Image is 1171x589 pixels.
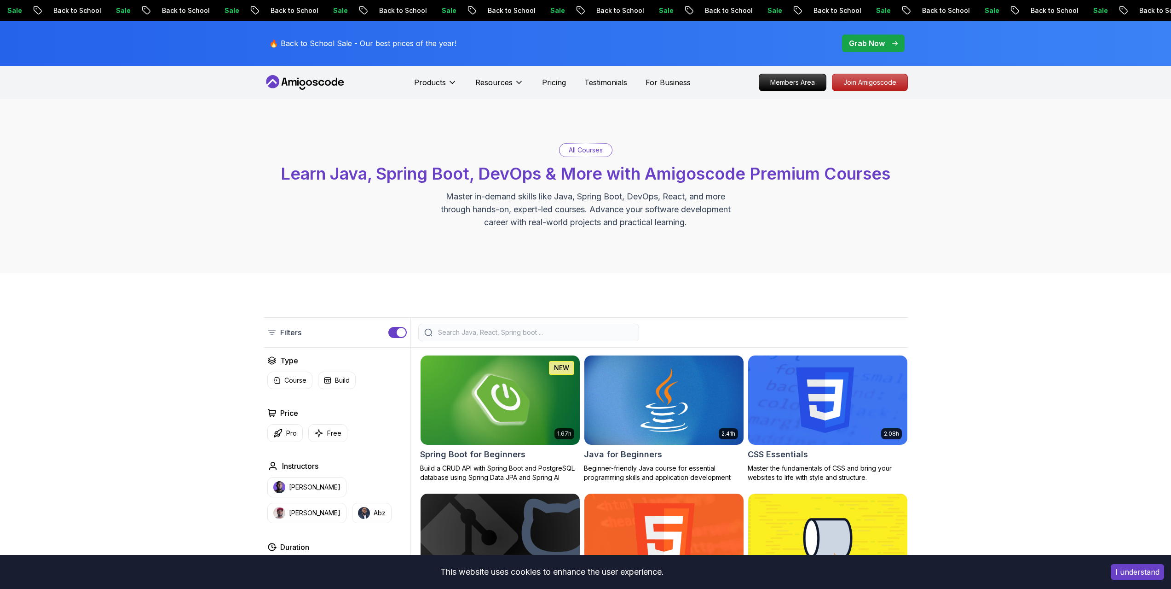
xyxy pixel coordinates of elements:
[280,355,298,366] h2: Type
[1077,6,1107,15] p: Sale
[554,363,569,373] p: NEW
[289,508,340,518] p: [PERSON_NAME]
[557,430,571,437] p: 1.67h
[208,6,238,15] p: Sale
[374,508,386,518] p: Abz
[273,507,285,519] img: instructor img
[759,74,826,91] p: Members Area
[748,448,808,461] h2: CSS Essentials
[286,429,297,438] p: Pro
[969,6,998,15] p: Sale
[534,6,564,15] p: Sale
[363,6,426,15] p: Back to School
[542,77,566,88] a: Pricing
[584,464,744,482] p: Beginner-friendly Java course for essential programming skills and application development
[7,562,1097,582] div: This website uses cookies to enhance the user experience.
[797,6,860,15] p: Back to School
[267,503,346,523] button: instructor img[PERSON_NAME]
[420,355,580,482] a: Spring Boot for Beginners card1.67hNEWSpring Boot for BeginnersBuild a CRUD API with Spring Boot ...
[267,477,346,497] button: instructor img[PERSON_NAME]
[748,464,908,482] p: Master the fundamentals of CSS and bring your websites to life with style and structure.
[748,355,908,482] a: CSS Essentials card2.08hCSS EssentialsMaster the fundamentals of CSS and bring your websites to l...
[689,6,751,15] p: Back to School
[254,6,317,15] p: Back to School
[284,376,306,385] p: Course
[436,328,633,337] input: Search Java, React, Spring boot ...
[1111,564,1164,580] button: Accept cookies
[906,6,969,15] p: Back to School
[584,355,744,482] a: Java for Beginners card2.41hJava for BeginnersBeginner-friendly Java course for essential program...
[584,448,662,461] h2: Java for Beginners
[748,494,907,583] img: Java Streams Essentials card
[849,38,885,49] p: Grab Now
[100,6,129,15] p: Sale
[426,6,455,15] p: Sale
[267,372,312,389] button: Course
[335,376,350,385] p: Build
[352,503,392,523] button: instructor imgAbz
[289,483,340,492] p: [PERSON_NAME]
[475,77,513,88] p: Resources
[280,408,298,419] h2: Price
[308,424,347,442] button: Free
[146,6,208,15] p: Back to School
[884,430,899,437] p: 2.08h
[318,372,356,389] button: Build
[569,146,603,155] p: All Courses
[1015,6,1077,15] p: Back to School
[832,74,907,91] p: Join Amigoscode
[580,6,643,15] p: Back to School
[269,38,456,49] p: 🔥 Back to School Sale - Our best prices of the year!
[584,77,627,88] a: Testimonials
[431,190,740,229] p: Master in-demand skills like Java, Spring Boot, DevOps, React, and more through hands-on, expert-...
[267,424,303,442] button: Pro
[832,74,908,91] a: Join Amigoscode
[748,356,907,445] img: CSS Essentials card
[472,6,534,15] p: Back to School
[281,163,890,184] span: Learn Java, Spring Boot, DevOps & More with Amigoscode Premium Courses
[475,77,524,95] button: Resources
[421,356,580,445] img: Spring Boot for Beginners card
[721,430,735,437] p: 2.41h
[280,542,309,553] h2: Duration
[421,494,580,583] img: Git & GitHub Fundamentals card
[280,327,301,338] p: Filters
[414,77,457,95] button: Products
[273,481,285,493] img: instructor img
[282,461,318,472] h2: Instructors
[584,356,744,445] img: Java for Beginners card
[584,494,744,583] img: HTML Essentials card
[317,6,346,15] p: Sale
[646,77,691,88] a: For Business
[643,6,672,15] p: Sale
[37,6,100,15] p: Back to School
[420,464,580,482] p: Build a CRUD API with Spring Boot and PostgreSQL database using Spring Data JPA and Spring AI
[751,6,781,15] p: Sale
[759,74,826,91] a: Members Area
[327,429,341,438] p: Free
[420,448,525,461] h2: Spring Boot for Beginners
[358,507,370,519] img: instructor img
[860,6,889,15] p: Sale
[414,77,446,88] p: Products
